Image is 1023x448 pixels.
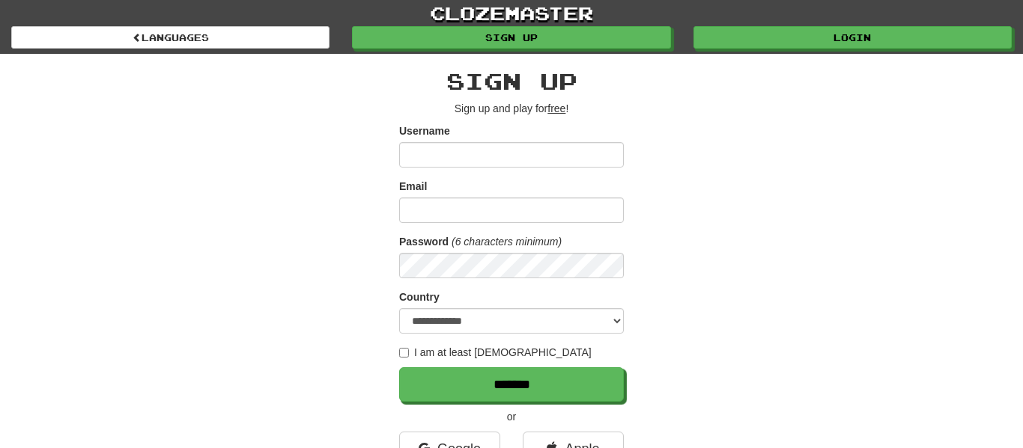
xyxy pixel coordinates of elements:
a: Languages [11,26,330,49]
label: I am at least [DEMOGRAPHIC_DATA] [399,345,592,360]
label: Username [399,123,450,138]
a: Login [693,26,1012,49]
u: free [547,102,565,114]
input: I am at least [DEMOGRAPHIC_DATA] [399,348,409,358]
p: Sign up and play for ! [399,101,624,116]
a: Sign up [352,26,670,49]
label: Country [399,289,440,304]
label: Email [399,179,427,194]
label: Password [399,234,449,249]
p: or [399,409,624,424]
em: (6 characters minimum) [452,236,562,248]
h2: Sign up [399,69,624,93]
